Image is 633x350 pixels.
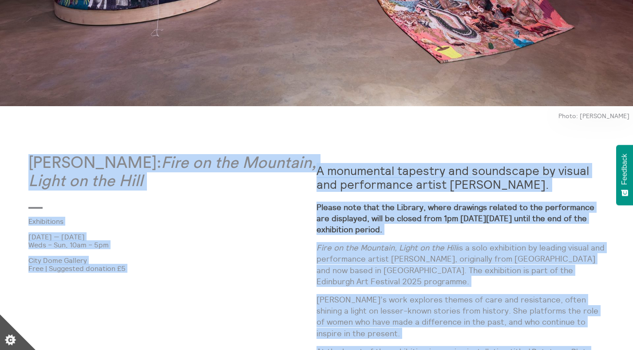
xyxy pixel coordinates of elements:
p: [PERSON_NAME]’s work explores themes of care and resistance, often shining a light on lesser-know... [316,294,605,339]
span: Feedback [621,154,629,185]
strong: Please note that the Library, where drawings related to the performance are displayed, will be cl... [316,202,594,235]
a: Exhibitions [28,217,302,225]
em: Fire on the Mountain, Light on the Hill [28,155,316,189]
p: Free | Suggested donation £5 [28,264,316,272]
em: Fire on the Mountain, Light on the Hill [316,243,457,253]
p: Weds – Sun, 10am – 5pm [28,241,316,249]
strong: A monumental tapestry and soundscape by visual and performance artist [PERSON_NAME]. [316,163,589,192]
p: City Dome Gallery [28,256,316,264]
button: Feedback - Show survey [616,145,633,205]
p: is a solo exhibition by leading visual and performance artist [PERSON_NAME], originally from [GEO... [316,242,605,287]
p: [PERSON_NAME]: [28,154,316,191]
p: [DATE] — [DATE] [28,233,316,241]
